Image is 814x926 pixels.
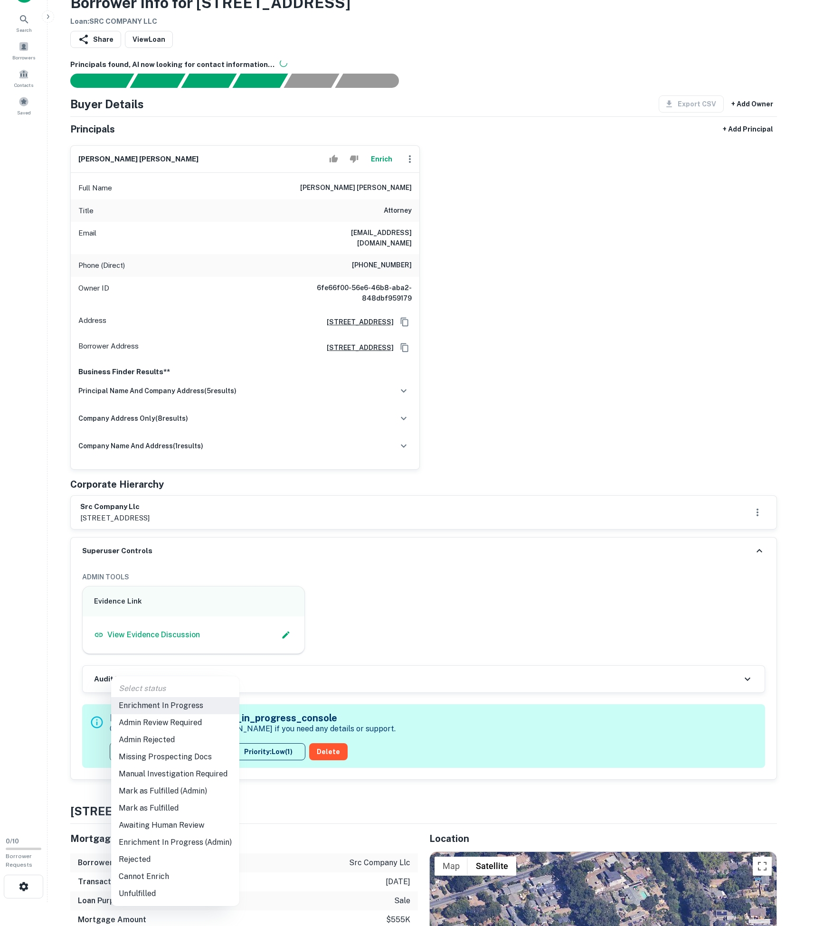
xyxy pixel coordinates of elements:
[111,851,239,868] li: Rejected
[111,885,239,902] li: Unfulfilled
[767,850,814,896] iframe: Chat Widget
[111,765,239,783] li: Manual Investigation Required
[111,817,239,834] li: Awaiting Human Review
[111,731,239,748] li: Admin Rejected
[111,868,239,885] li: Cannot Enrich
[111,714,239,731] li: Admin Review Required
[111,748,239,765] li: Missing Prospecting Docs
[111,697,239,714] li: Enrichment In Progress
[111,834,239,851] li: Enrichment In Progress (Admin)
[111,800,239,817] li: Mark as Fulfilled
[111,783,239,800] li: Mark as Fulfilled (Admin)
